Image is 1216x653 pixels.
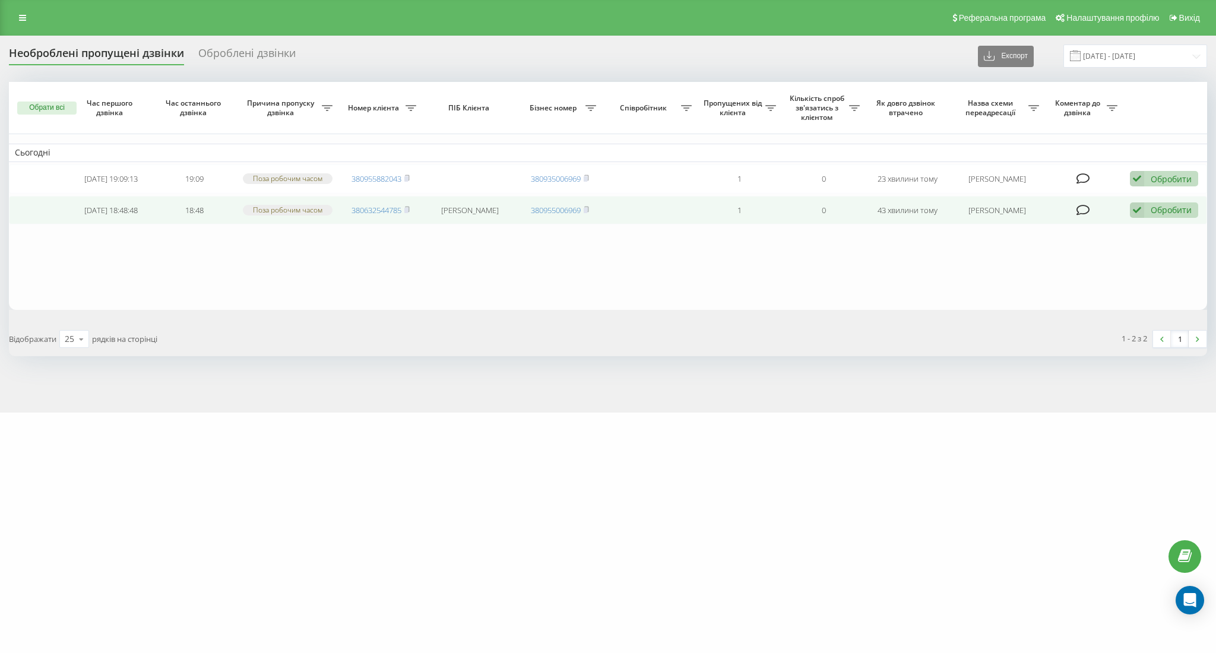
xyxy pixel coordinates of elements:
[608,103,681,113] span: Співробітник
[198,47,296,65] div: Оброблені дзвінки
[9,47,184,65] div: Необроблені пропущені дзвінки
[162,99,227,117] span: Час останнього дзвінка
[243,205,332,215] div: Поза робочим часом
[531,173,581,184] a: 380935006969
[69,164,153,194] td: [DATE] 19:09:13
[1051,99,1106,117] span: Коментар до дзвінка
[698,164,781,194] td: 1
[351,173,401,184] a: 380955882043
[1179,13,1200,23] span: Вихід
[9,144,1207,161] td: Сьогодні
[65,333,74,345] div: 25
[782,196,866,225] td: 0
[866,164,949,194] td: 23 хвилини тому
[782,164,866,194] td: 0
[949,164,1045,194] td: [PERSON_NAME]
[1151,173,1192,185] div: Обробити
[955,99,1028,117] span: Назва схеми переадресації
[704,99,765,117] span: Пропущених від клієнта
[17,102,77,115] button: Обрати всі
[153,196,236,225] td: 18:48
[978,46,1034,67] button: Експорт
[78,99,143,117] span: Час першого дзвінка
[1122,332,1147,344] div: 1 - 2 з 2
[1171,331,1189,347] a: 1
[524,103,585,113] span: Бізнес номер
[949,196,1045,225] td: [PERSON_NAME]
[344,103,406,113] span: Номер клієнта
[153,164,236,194] td: 19:09
[1176,586,1204,614] div: Open Intercom Messenger
[69,196,153,225] td: [DATE] 18:48:48
[531,205,581,215] a: 380955006969
[788,94,849,122] span: Кількість спроб зв'язатись з клієнтом
[242,99,322,117] span: Причина пропуску дзвінка
[243,173,332,183] div: Поза робочим часом
[422,196,518,225] td: [PERSON_NAME]
[9,334,56,344] span: Відображати
[351,205,401,215] a: 380632544785
[959,13,1046,23] span: Реферальна програма
[1151,204,1192,215] div: Обробити
[432,103,508,113] span: ПІБ Клієнта
[866,196,949,225] td: 43 хвилини тому
[698,196,781,225] td: 1
[875,99,940,117] span: Як довго дзвінок втрачено
[1066,13,1159,23] span: Налаштування профілю
[92,334,157,344] span: рядків на сторінці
